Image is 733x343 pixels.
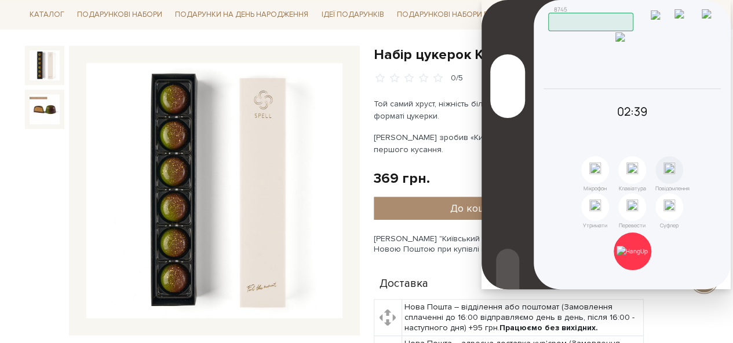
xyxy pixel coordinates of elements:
img: Набір цукерок KYIV CAKE (Київський торт) [30,50,60,80]
b: Працюємо без вихідних. [499,323,598,333]
a: Подарункові набори [72,6,167,24]
a: Подарунки на День народження [170,6,313,24]
img: Набір цукерок KYIV CAKE (Київський торт) [30,94,60,124]
p: Той самий хруст, ніжність білкового крему й горіховий смак — у форматі цукерки. [374,98,646,122]
div: 369 грн. [374,169,430,187]
p: [PERSON_NAME] зробив «Київський» маленьким, але впізнаваним із першого кусання. [374,131,646,156]
img: Набір цукерок KYIV CAKE (Київський торт) [86,63,342,319]
span: Доставка [380,279,428,289]
div: [PERSON_NAME] "Київський торт" та безкоштовна доставка Новою Поштою при купівлі від 2000 гривень ... [374,234,709,255]
td: Нова Пошта – відділення або поштомат (Замовлення сплаченні до 16:00 відправляємо день в день, піс... [402,299,643,336]
a: Каталог [25,6,69,24]
span: До кошика [450,202,502,215]
button: До кошика [374,197,579,220]
div: 0/5 [451,73,463,84]
a: Подарункові набори вихователю [392,5,541,24]
h1: Набір цукерок KYIV CAKE (Київський торт) [374,46,709,64]
a: Ідеї подарунків [316,6,388,24]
